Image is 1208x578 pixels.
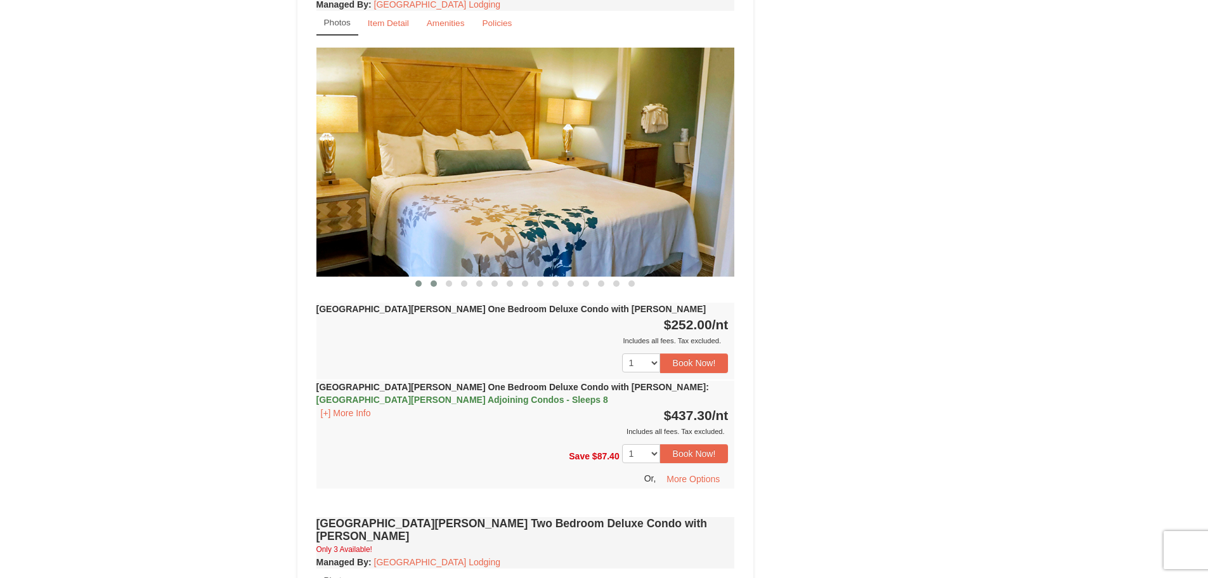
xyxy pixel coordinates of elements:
button: [+] More Info [316,406,375,420]
small: Item Detail [368,18,409,28]
span: Save [569,450,590,461]
strong: $252.00 [664,317,729,332]
strong: [GEOGRAPHIC_DATA][PERSON_NAME] One Bedroom Deluxe Condo with [PERSON_NAME] [316,304,706,314]
strong: : [316,557,372,567]
span: [GEOGRAPHIC_DATA][PERSON_NAME] Adjoining Condos - Sleeps 8 [316,395,608,405]
span: /nt [712,408,729,423]
span: Managed By [316,557,368,567]
a: Item Detail [360,11,417,36]
strong: [GEOGRAPHIC_DATA][PERSON_NAME] One Bedroom Deluxe Condo with [PERSON_NAME] [316,382,709,405]
span: /nt [712,317,729,332]
a: [GEOGRAPHIC_DATA] Lodging [374,557,500,567]
a: Policies [474,11,520,36]
a: Photos [316,11,358,36]
span: $87.40 [592,450,620,461]
a: Amenities [419,11,473,36]
small: Photos [324,18,351,27]
h4: [GEOGRAPHIC_DATA][PERSON_NAME] Two Bedroom Deluxe Condo with [PERSON_NAME] [316,517,735,542]
div: Includes all fees. Tax excluded. [316,334,729,347]
span: $437.30 [664,408,712,423]
small: Amenities [427,18,465,28]
img: 18876286-122-159e5707.jpg [316,48,735,277]
button: More Options [658,470,728,489]
small: Policies [482,18,512,28]
span: : [706,382,709,392]
span: Or, [644,473,656,483]
button: Book Now! [660,444,729,463]
button: Book Now! [660,353,729,372]
div: Includes all fees. Tax excluded. [316,425,729,438]
small: Only 3 Available! [316,545,372,554]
